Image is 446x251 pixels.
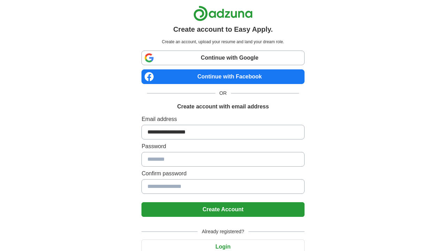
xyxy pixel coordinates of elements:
span: OR [215,90,231,97]
h1: Create account to Easy Apply. [173,24,273,35]
button: Create Account [141,202,304,217]
span: Already registered? [198,228,248,235]
label: Password [141,142,304,151]
label: Email address [141,115,304,123]
label: Confirm password [141,169,304,178]
p: Create an account, upload your resume and land your dream role. [143,39,303,45]
a: Continue with Facebook [141,69,304,84]
img: Adzuna logo [193,6,253,21]
a: Login [141,244,304,250]
h1: Create account with email address [177,102,269,111]
a: Continue with Google [141,51,304,65]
